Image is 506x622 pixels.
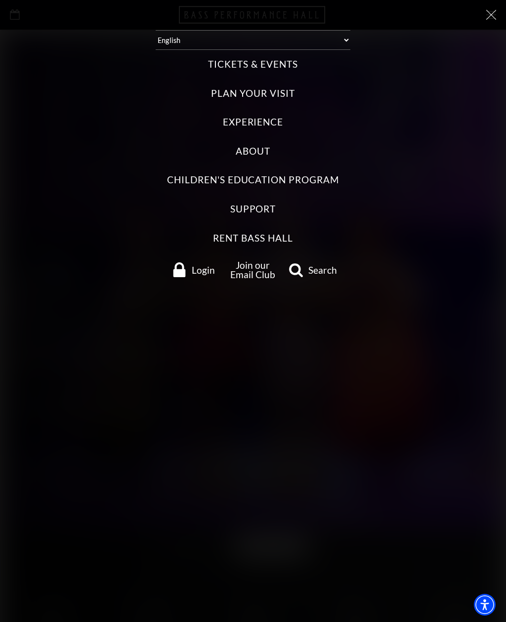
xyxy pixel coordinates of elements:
[230,259,275,280] a: Join our Email Club
[164,262,223,277] a: Login
[223,116,284,129] label: Experience
[213,232,293,245] label: Rent Bass Hall
[167,173,339,187] label: Children's Education Program
[474,594,496,616] div: Accessibility Menu
[308,265,337,275] span: Search
[156,30,350,50] select: Select:
[236,145,270,158] label: About
[283,262,342,277] a: search
[208,58,297,71] label: Tickets & Events
[211,87,295,100] label: Plan Your Visit
[230,203,276,216] label: Support
[192,265,215,275] span: Login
